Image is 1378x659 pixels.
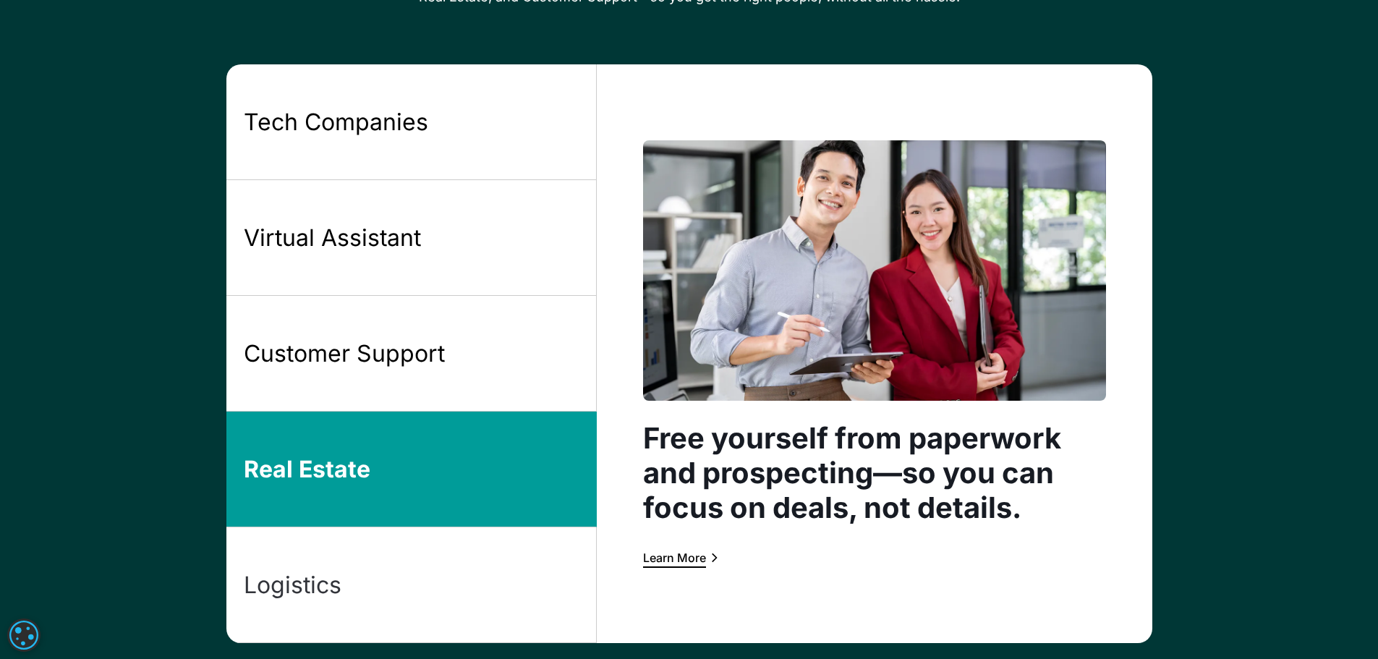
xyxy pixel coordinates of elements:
[643,421,1106,525] div: Free yourself from paperwork and prospecting—so you can focus on deals, not details.
[244,107,428,137] div: Tech Companies
[244,223,421,253] div: Virtual Assistant
[1306,590,1378,659] iframe: Chat Widget
[643,140,1106,401] img: A man in light blue long sleeves and woman in red long sleeves
[244,454,370,485] div: Real Estate
[643,548,720,567] a: Learn More
[643,552,706,564] div: Learn More
[244,570,341,600] div: Logistics
[244,339,445,369] div: Customer Support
